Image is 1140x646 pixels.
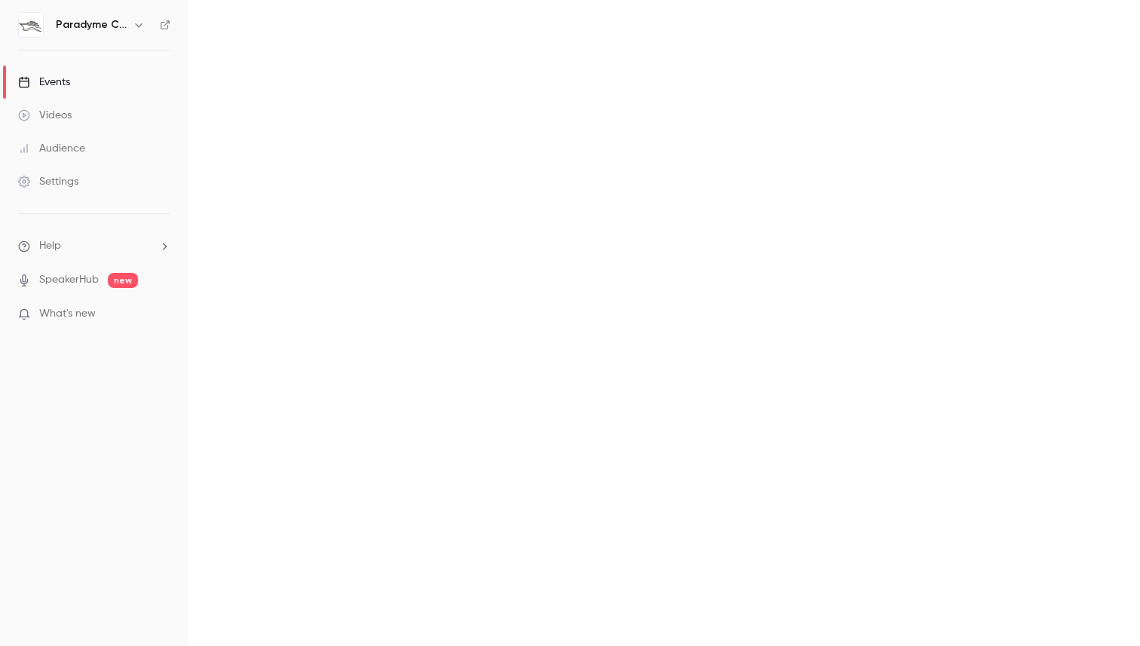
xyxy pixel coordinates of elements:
img: Paradyme Companies [19,13,43,37]
div: Videos [18,108,72,123]
div: Settings [18,174,78,189]
span: new [108,273,138,288]
h6: Paradyme Companies [56,17,127,32]
div: Audience [18,141,85,156]
a: SpeakerHub [39,272,99,288]
span: What's new [39,306,96,322]
span: Help [39,238,61,254]
li: help-dropdown-opener [18,238,170,254]
div: Events [18,75,70,90]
